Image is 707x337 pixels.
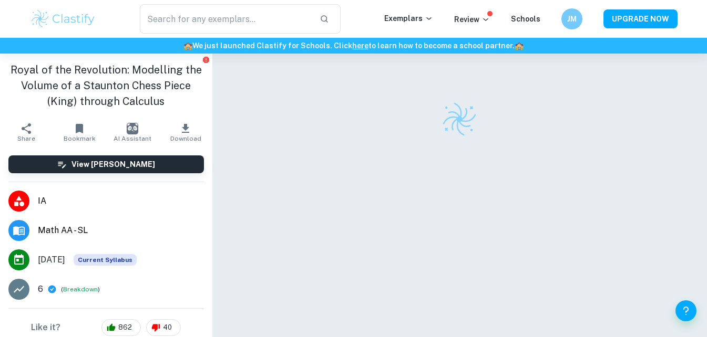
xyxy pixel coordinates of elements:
button: View [PERSON_NAME] [8,155,204,173]
span: 🏫 [183,41,192,50]
button: UPGRADE NOW [603,9,678,28]
button: JM [561,8,582,29]
button: Breakdown [63,285,98,294]
span: Share [17,135,35,142]
span: IA [38,195,204,207]
span: ( ) [61,285,100,294]
span: Math AA - SL [38,224,204,237]
span: Bookmark [64,135,96,142]
button: Report issue [202,56,210,64]
span: AI Assistant [114,135,151,142]
input: Search for any exemplars... [140,4,312,34]
a: Schools [511,15,540,23]
span: 40 [157,322,178,333]
p: Exemplars [384,13,433,24]
h6: View [PERSON_NAME] [71,159,155,170]
button: AI Assistant [106,118,159,147]
img: Clastify logo [30,8,97,29]
span: [DATE] [38,254,65,266]
img: Clastify logo [441,101,478,138]
h6: Like it? [31,321,60,334]
button: Download [159,118,212,147]
button: Bookmark [53,118,106,147]
div: This exemplar is based on the current syllabus. Feel free to refer to it for inspiration/ideas wh... [74,254,137,266]
span: Current Syllabus [74,254,137,266]
span: 🏫 [515,41,524,50]
span: 862 [112,322,138,333]
p: Review [454,14,490,25]
div: 40 [146,319,181,336]
img: AI Assistant [127,123,138,134]
div: 862 [101,319,141,336]
h6: We just launched Clastify for Schools. Click to learn how to become a school partner. [2,40,705,51]
h6: JM [566,13,578,25]
span: Download [170,135,201,142]
button: Help and Feedback [675,300,696,321]
p: 6 [38,283,43,296]
a: here [352,41,368,50]
h1: Royal of the Revolution: Modelling the Volume of a Staunton Chess Piece (King) through Calculus [8,62,204,109]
